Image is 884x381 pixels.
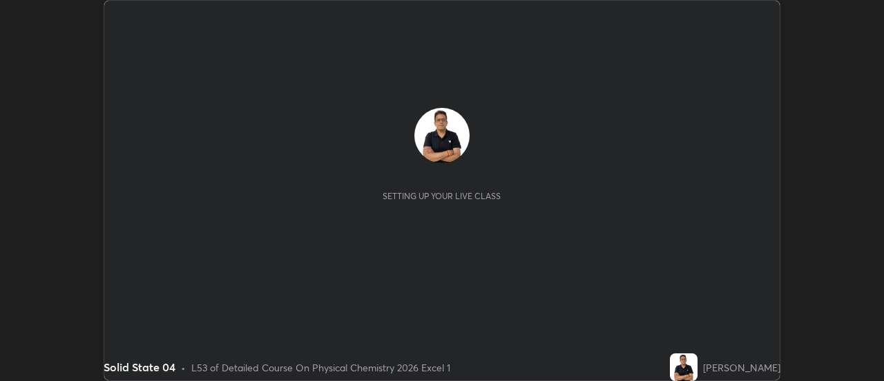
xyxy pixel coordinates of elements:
div: Setting up your live class [383,191,501,201]
div: [PERSON_NAME] [703,360,780,375]
div: L53 of Detailed Course On Physical Chemistry 2026 Excel 1 [191,360,450,375]
img: 84417f86d3d944c69d64cabbe37a59cc.jpg [414,108,470,163]
div: Solid State 04 [104,359,175,375]
img: 84417f86d3d944c69d64cabbe37a59cc.jpg [670,353,698,381]
div: • [181,360,186,375]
